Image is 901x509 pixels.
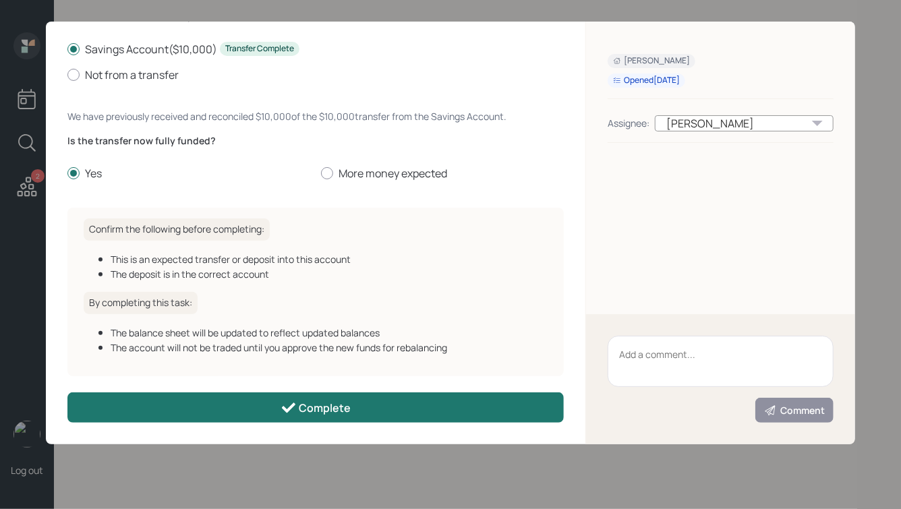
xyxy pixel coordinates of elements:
h6: Confirm the following before completing: [84,218,270,241]
div: The account will not be traded until you approve the new funds for rebalancing [111,340,548,355]
div: The deposit is in the correct account [111,267,548,281]
label: Savings Account ( $10,000 ) [67,42,564,57]
label: More money expected [321,166,564,181]
div: Comment [764,404,825,417]
div: Transfer Complete [225,43,294,55]
label: Not from a transfer [67,67,564,82]
h6: By completing this task: [84,292,198,314]
div: This is an expected transfer or deposit into this account [111,252,548,266]
div: Assignee: [608,116,649,130]
div: We have previously received and reconciled $10,000 of the $10,000 transfer from the Savings Accou... [67,109,564,123]
div: Complete [281,400,351,416]
label: Is the transfer now fully funded? [67,134,564,148]
div: Opened [DATE] [613,75,680,86]
div: The balance sheet will be updated to reflect updated balances [111,326,548,340]
button: Comment [755,398,834,423]
label: Yes [67,166,310,181]
div: [PERSON_NAME] [613,55,690,67]
button: Complete [67,392,564,423]
div: [PERSON_NAME] [655,115,834,131]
